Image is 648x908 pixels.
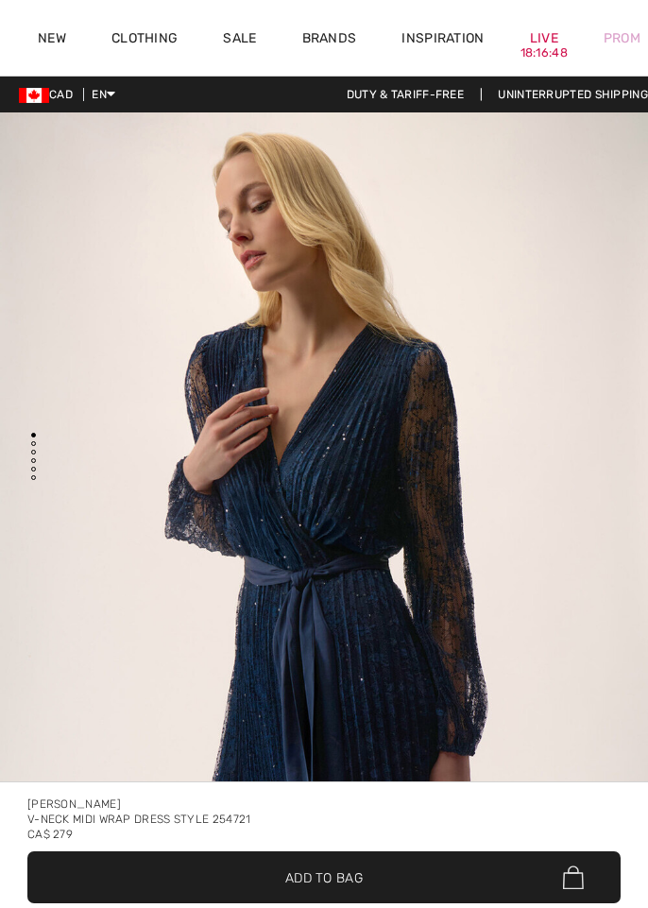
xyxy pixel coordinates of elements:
[563,865,584,890] img: Bag.svg
[401,30,484,50] span: Inspiration
[27,828,73,841] span: CA$ 279
[520,44,568,62] div: 18:16:48
[92,88,115,101] span: EN
[27,797,621,812] div: [PERSON_NAME]
[111,30,178,50] a: Clothing
[19,88,49,103] img: Canadian Dollar
[27,851,621,903] button: Add to Bag
[302,30,357,50] a: Brands
[530,28,558,48] a: Live18:16:48
[604,28,640,48] a: Prom
[285,867,363,887] span: Add to Bag
[27,812,621,827] div: V-neck Midi Wrap Dress Style 254721
[19,88,80,101] span: CAD
[223,30,256,50] a: Sale
[38,30,66,50] a: New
